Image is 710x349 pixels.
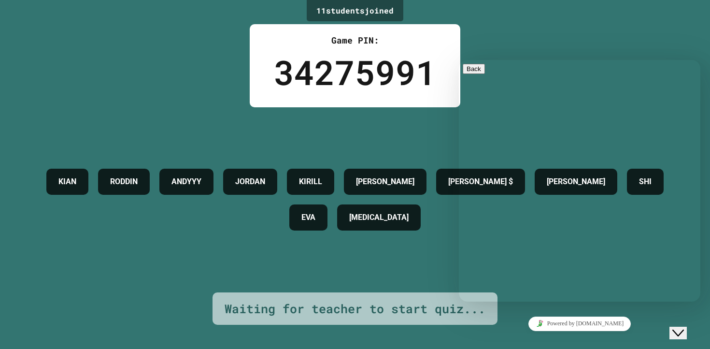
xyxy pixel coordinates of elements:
[459,60,700,302] iframe: chat widget
[299,176,322,188] h4: KIRILL
[274,34,436,47] div: Game PIN:
[171,176,201,188] h4: ANDYYY
[356,176,414,188] h4: [PERSON_NAME]
[448,176,513,188] h4: [PERSON_NAME] $
[301,212,315,223] h4: EVA
[459,313,700,334] iframe: chat widget
[58,176,76,188] h4: KIAN
[110,176,138,188] h4: RODDIN
[274,47,436,98] div: 34275991
[349,212,409,223] h4: [MEDICAL_DATA]
[669,310,700,339] iframe: chat widget
[235,176,265,188] h4: JORDAN
[225,300,485,318] div: Waiting for teacher to start quiz...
